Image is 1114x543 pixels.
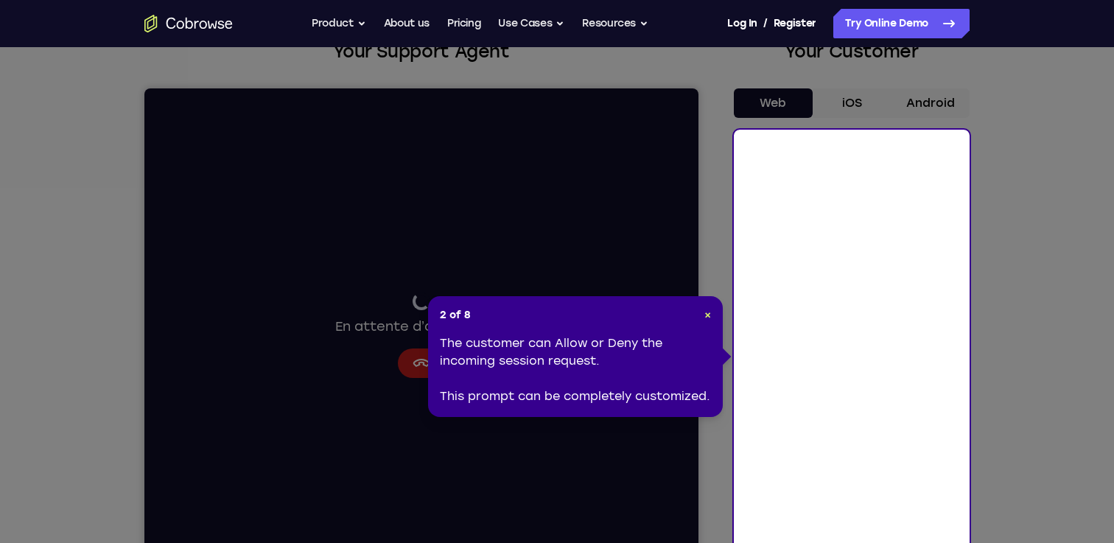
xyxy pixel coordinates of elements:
[440,308,471,323] span: 2 of 8
[582,9,648,38] button: Resources
[191,204,363,248] div: En attente d’autorisation
[312,9,366,38] button: Product
[763,15,768,32] span: /
[253,260,301,290] button: Annuler
[704,308,711,323] button: Close Tour
[447,9,481,38] a: Pricing
[833,9,970,38] a: Try Online Demo
[384,9,430,38] a: About us
[144,15,233,32] a: Go to the home page
[440,334,711,405] div: The customer can Allow or Deny the incoming session request. This prompt can be completely custom...
[774,9,816,38] a: Register
[727,9,757,38] a: Log In
[704,309,711,321] span: ×
[498,9,564,38] button: Use Cases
